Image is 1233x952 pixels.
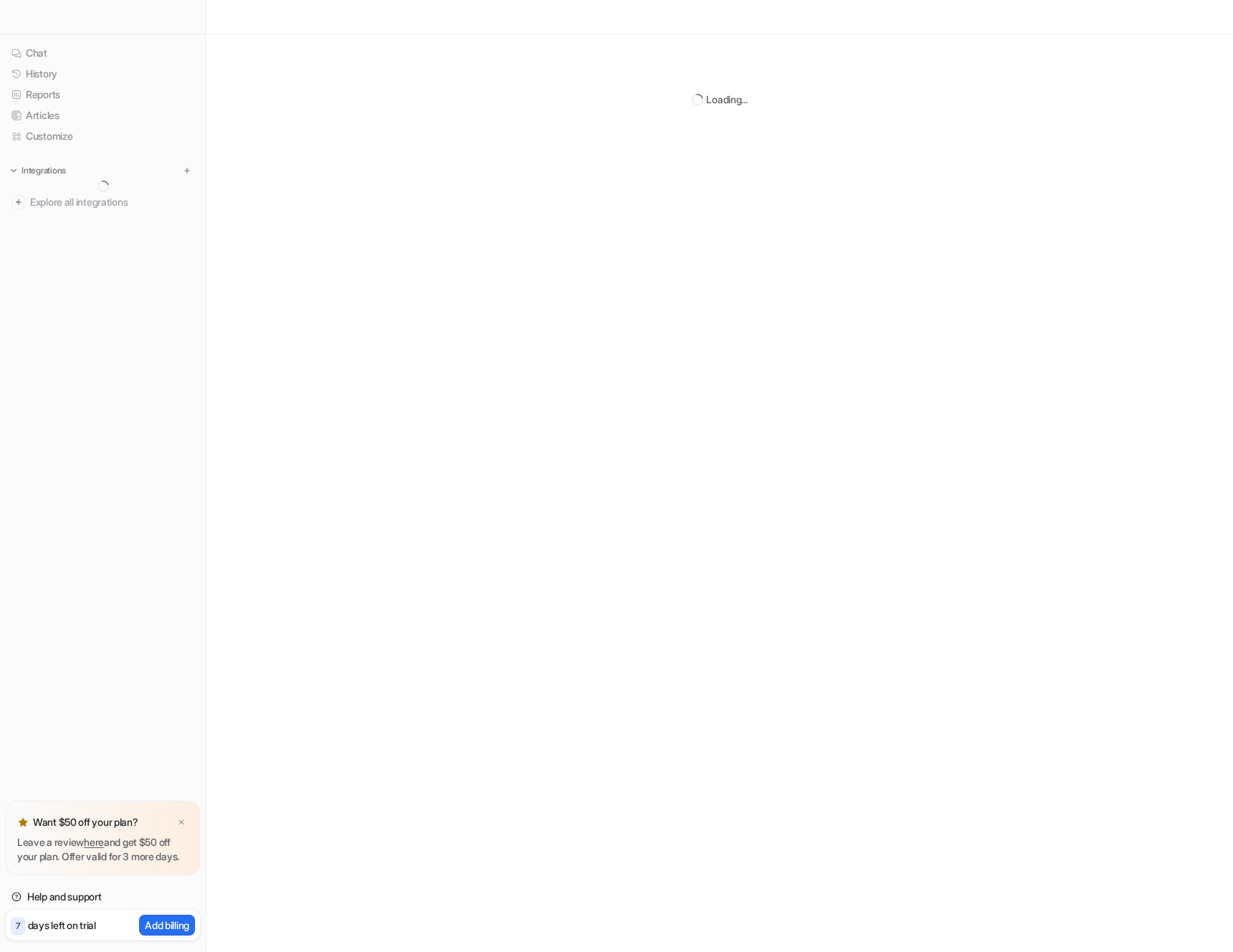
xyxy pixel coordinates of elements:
a: Customize [6,126,200,146]
a: Articles [6,105,200,125]
p: Leave a review and get $50 off your plan. Offer valid for 3 more days. [17,835,189,864]
a: Explore all integrations [6,192,200,212]
span: Explore all integrations [30,191,194,214]
p: Integrations [22,165,66,176]
p: days left on trial [28,918,96,933]
div: Loading... [706,92,747,107]
p: 7 [16,920,20,933]
img: explore all integrations [11,195,26,209]
a: Reports [6,85,200,105]
p: Add billing [145,918,189,933]
img: x [177,818,186,827]
a: Help and support [6,887,200,907]
button: Add billing [139,915,195,936]
a: here [84,836,104,848]
img: star [17,817,29,828]
img: menu_add.svg [182,166,192,176]
button: Integrations [6,163,70,178]
img: expand menu [9,166,19,176]
a: History [6,64,200,84]
p: Want $50 off your plan? [33,815,138,829]
a: Chat [6,43,200,63]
